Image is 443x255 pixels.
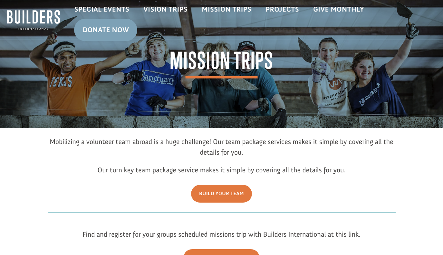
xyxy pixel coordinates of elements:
[170,49,273,78] span: Mission Trips
[191,185,252,203] a: Build Your Team
[97,166,345,174] span: Our turn key team package service makes it simple by covering all the details for you.
[7,10,60,30] img: Builders International
[82,230,361,239] span: Find and register for your groups scheduled missions trip with Builders International at this link.
[74,19,137,41] a: Donate Now
[50,137,393,157] span: Mobilizing a volunteer team abroad is a huge challenge! Our team package services makes it simple...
